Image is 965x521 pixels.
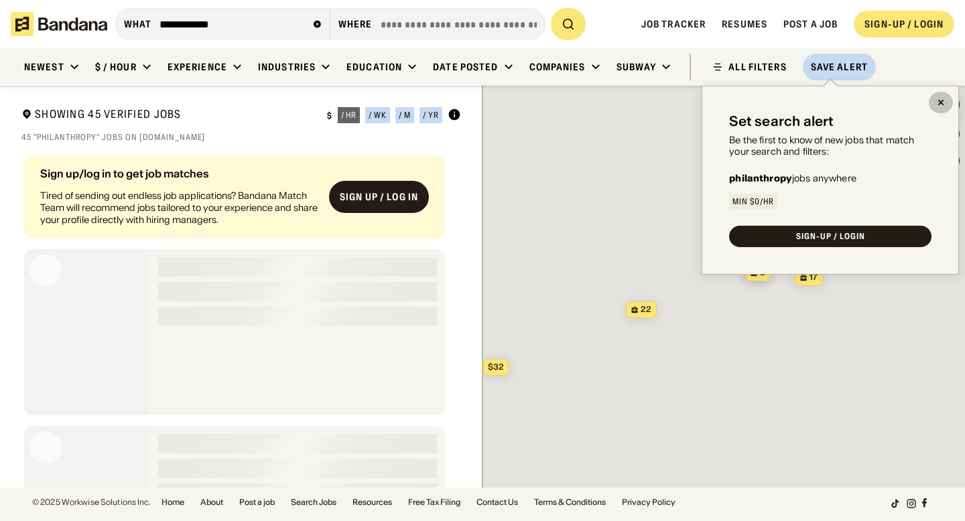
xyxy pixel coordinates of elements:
[729,172,792,184] b: philanthropy
[729,113,834,129] div: Set search alert
[340,191,418,203] div: Sign up / Log in
[399,111,411,119] div: / m
[124,18,151,30] div: what
[200,498,223,506] a: About
[239,498,275,506] a: Post a job
[529,61,586,73] div: Companies
[641,18,706,30] a: Job Tracker
[423,111,439,119] div: / yr
[95,61,137,73] div: $ / hour
[729,135,931,157] div: Be the first to know of new jobs that match your search and filters:
[811,61,868,73] div: Save Alert
[783,18,838,30] a: Post a job
[408,498,460,506] a: Free Tax Filing
[21,107,316,124] div: Showing 45 Verified Jobs
[32,498,151,506] div: © 2025 Workwise Solutions Inc.
[729,173,856,183] div: jobs anywhere
[864,18,944,30] div: SIGN-UP / LOGIN
[810,272,818,283] span: 17
[369,111,387,119] div: / wk
[617,61,657,73] div: Subway
[168,61,227,73] div: Experience
[728,62,786,72] div: ALL FILTERS
[346,61,402,73] div: Education
[534,498,606,506] a: Terms & Conditions
[796,232,864,240] div: SIGN-UP / LOGIN
[433,61,498,73] div: Date Posted
[327,110,332,121] div: $
[352,498,392,506] a: Resources
[476,498,518,506] a: Contact Us
[291,498,336,506] a: Search Jobs
[21,132,461,143] div: 45 "philanthropy" jobs on [DOMAIN_NAME]
[21,150,461,488] div: grid
[341,111,357,119] div: / hr
[722,18,767,30] a: Resumes
[40,168,318,190] div: Sign up/log in to get job matches
[641,304,651,315] span: 22
[488,362,504,372] span: $32
[732,198,774,206] div: Min $0/hr
[40,190,318,226] div: Tired of sending out endless job applications? Bandana Match Team will recommend jobs tailored to...
[162,498,184,506] a: Home
[258,61,316,73] div: Industries
[11,12,107,36] img: Bandana logotype
[24,61,64,73] div: Newest
[338,18,373,30] div: Where
[622,498,675,506] a: Privacy Policy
